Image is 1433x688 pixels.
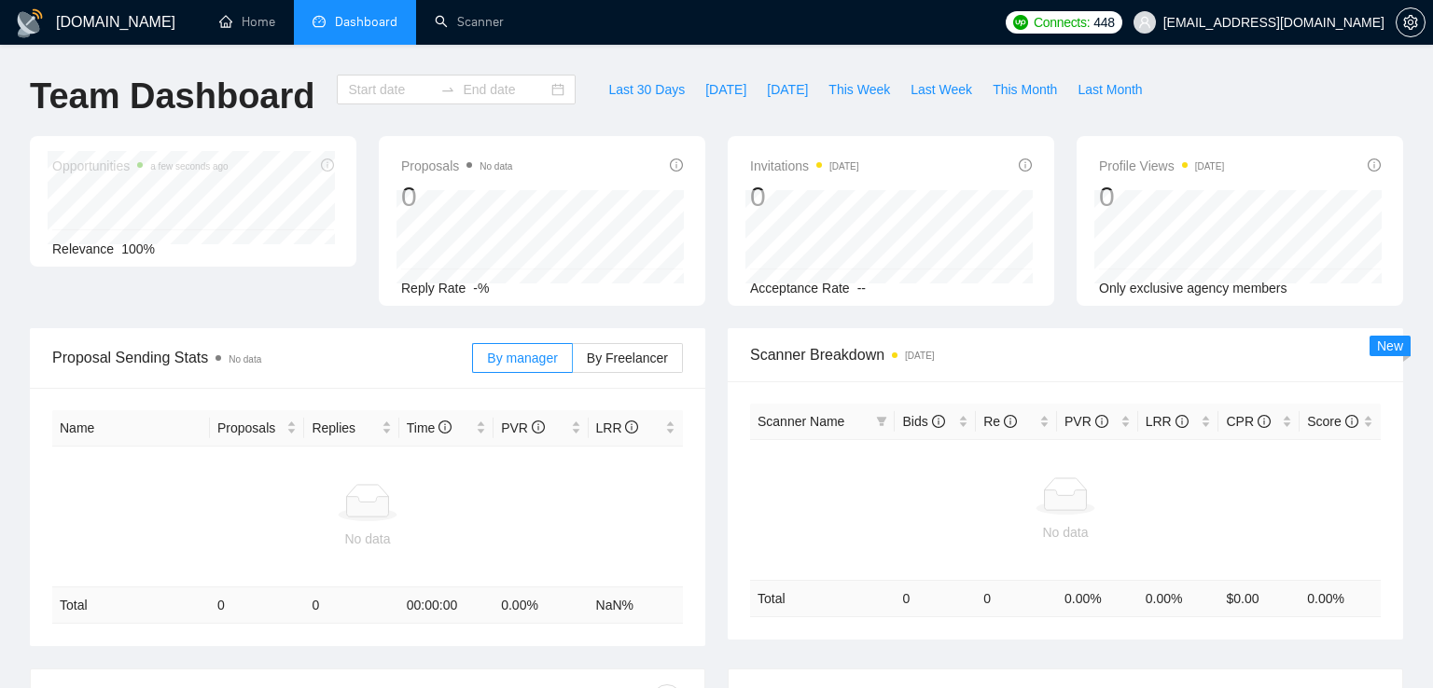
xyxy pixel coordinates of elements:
[304,587,398,624] td: 0
[1397,15,1425,30] span: setting
[1368,158,1381,172] span: info-circle
[210,587,304,624] td: 0
[587,351,668,365] span: By Freelancer
[1258,415,1271,428] span: info-circle
[932,415,945,428] span: info-circle
[750,155,859,177] span: Invitations
[487,351,557,365] span: By manager
[1064,414,1108,429] span: PVR
[304,410,398,447] th: Replies
[313,15,326,28] span: dashboard
[758,522,1373,543] div: No data
[598,75,695,104] button: Last 30 Days
[857,281,866,296] span: --
[589,587,683,624] td: NaN %
[312,418,377,438] span: Replies
[902,414,944,429] span: Bids
[828,79,890,100] span: This Week
[440,82,455,97] span: to
[876,416,887,427] span: filter
[1099,155,1224,177] span: Profile Views
[1377,338,1403,353] span: New
[435,14,504,30] a: searchScanner
[219,14,275,30] a: homeHome
[463,79,548,100] input: End date
[1078,79,1142,100] span: Last Month
[983,414,1017,429] span: Re
[982,75,1067,104] button: This Month
[52,241,114,256] span: Relevance
[1013,15,1028,30] img: upwork-logo.png
[121,241,155,256] span: 100%
[501,420,545,435] span: PVR
[1300,580,1381,616] td: 0.00 %
[473,281,489,296] span: -%
[1034,12,1090,33] span: Connects:
[750,281,850,296] span: Acceptance Rate
[1218,580,1300,616] td: $ 0.00
[750,343,1381,366] span: Scanner Breakdown
[1396,15,1426,30] a: setting
[872,407,891,435] span: filter
[596,420,639,435] span: LRR
[993,79,1057,100] span: This Month
[52,410,210,447] th: Name
[767,79,808,100] span: [DATE]
[1146,414,1189,429] span: LRR
[750,179,859,214] div: 0
[829,161,858,172] time: [DATE]
[494,587,588,624] td: 0.00 %
[1138,580,1219,616] td: 0.00 %
[480,161,512,172] span: No data
[210,410,304,447] th: Proposals
[1396,7,1426,37] button: setting
[407,420,452,435] span: Time
[399,587,494,624] td: 00:00:00
[1067,75,1152,104] button: Last Month
[1226,414,1270,429] span: CPR
[758,414,844,429] span: Scanner Name
[1019,158,1032,172] span: info-circle
[60,529,675,549] div: No data
[1099,281,1287,296] span: Only exclusive agency members
[30,75,314,118] h1: Team Dashboard
[1093,12,1114,33] span: 448
[1138,16,1151,29] span: user
[608,79,685,100] span: Last 30 Days
[440,82,455,97] span: swap-right
[750,580,895,616] td: Total
[229,354,261,365] span: No data
[1176,415,1189,428] span: info-circle
[1095,415,1108,428] span: info-circle
[15,8,45,38] img: logo
[52,587,210,624] td: Total
[1057,580,1138,616] td: 0.00 %
[900,75,982,104] button: Last Week
[1004,415,1017,428] span: info-circle
[976,580,1057,616] td: 0
[217,418,283,438] span: Proposals
[52,346,472,369] span: Proposal Sending Stats
[401,179,512,214] div: 0
[705,79,746,100] span: [DATE]
[532,420,545,433] span: info-circle
[625,420,638,433] span: info-circle
[757,75,818,104] button: [DATE]
[438,420,452,433] span: info-circle
[1099,179,1224,214] div: 0
[905,351,934,361] time: [DATE]
[401,281,466,296] span: Reply Rate
[911,79,972,100] span: Last Week
[1307,414,1357,429] span: Score
[1345,415,1358,428] span: info-circle
[401,155,512,177] span: Proposals
[818,75,900,104] button: This Week
[335,14,397,30] span: Dashboard
[670,158,683,172] span: info-circle
[1195,161,1224,172] time: [DATE]
[695,75,757,104] button: [DATE]
[348,79,433,100] input: Start date
[895,580,976,616] td: 0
